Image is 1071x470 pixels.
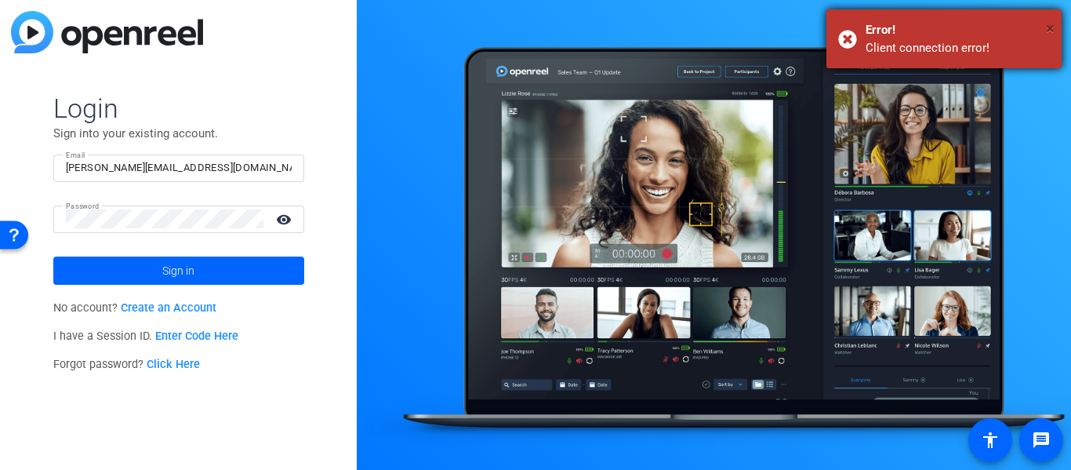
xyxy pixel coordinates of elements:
[147,358,200,371] a: Click Here
[981,431,1000,450] mat-icon: accessibility
[866,21,1050,39] div: Error!
[66,202,100,210] mat-label: Password
[53,257,304,285] button: Sign in
[1046,16,1055,40] button: Close
[1032,431,1051,450] mat-icon: message
[53,92,304,125] span: Login
[162,251,194,290] span: Sign in
[121,301,216,315] a: Create an Account
[53,301,217,315] span: No account?
[11,11,203,53] img: blue-gradient.svg
[66,151,85,159] mat-label: Email
[1046,19,1055,38] span: ×
[155,330,238,343] a: Enter Code Here
[866,39,1050,57] div: Client connection error!
[53,358,201,371] span: Forgot password?
[267,208,304,231] mat-icon: visibility
[53,330,239,343] span: I have a Session ID.
[53,125,304,142] p: Sign into your existing account.
[66,158,292,177] input: Enter Email Address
